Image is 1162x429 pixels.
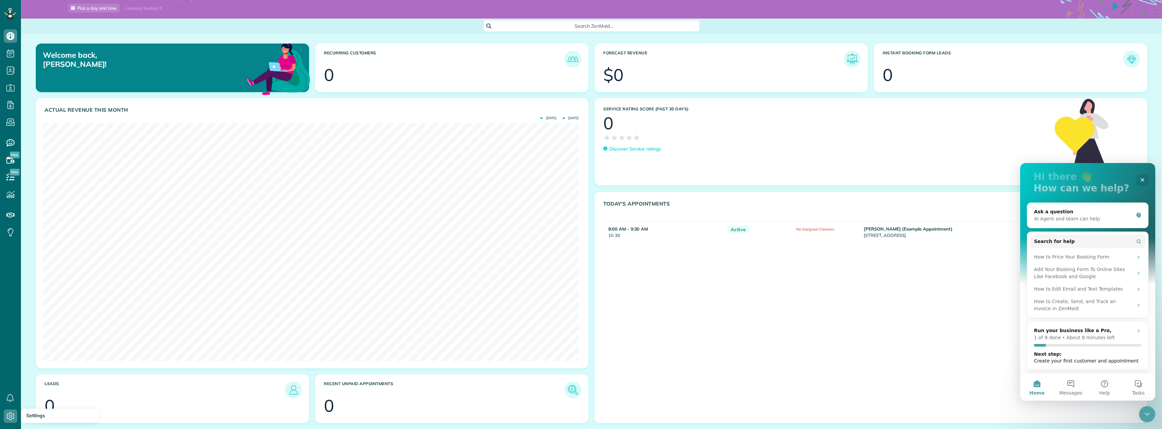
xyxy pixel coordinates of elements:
[603,221,724,242] td: 1h 30
[68,4,120,12] a: Pick a day and time
[324,51,564,68] h3: Recurring Customers
[45,397,55,414] div: 0
[611,132,618,143] span: ★
[1125,52,1138,66] img: icon_form_leads-04211a6a04a5b2264e4ee56bc0799ec3eb69b7e499cbb523a139df1d13a81ae0.png
[566,383,580,397] img: icon_unpaid_appointments-47b8ce3997adf2238b356f14209ab4cced10bd1f174958f3ca8f1d0dd7fffeee.png
[626,132,633,143] span: ★
[324,397,334,414] div: 0
[603,132,611,143] span: ★
[10,169,20,176] span: New
[563,116,579,120] span: [DATE]
[287,383,300,397] img: icon_leads-1bed01f49abd5b7fead27621c3d59655bb73ed531f8eeb49469d10e621d6b896.png
[45,381,285,398] h3: Leads
[603,115,613,132] div: 0
[324,66,334,83] div: 0
[566,52,580,66] img: icon_recurring_customers-cf858462ba22bcd05b5a5880d41d6543d210077de5bb9ebc9590e49fd87d84ed.png
[603,145,661,153] a: Discover Service ratings
[608,226,648,232] strong: 8:00 AM - 9:30 AM
[603,107,1046,111] h3: Service Rating score (past 30 days)
[21,409,99,423] a: Settings
[864,226,953,232] strong: [PERSON_NAME] (Example Appointment)
[121,4,166,12] div: I already booked it
[324,381,564,398] h3: Recent unpaid appointments
[1139,406,1155,422] iframe: Intercom live chat
[603,66,624,83] div: $0
[609,145,661,153] p: Discover Service ratings
[77,5,117,11] span: Pick a day and time
[727,225,750,234] span: Active
[618,132,626,143] span: ★
[603,51,844,68] h3: Forecast Revenue
[633,132,640,143] span: ★
[45,107,581,113] h3: Actual Revenue this month
[540,116,556,120] span: [DATE]
[883,51,1123,68] h3: Instant Booking Form Leads
[603,201,1121,216] h3: Today's Appointments
[26,412,45,419] span: Settings
[1020,163,1155,401] iframe: Intercom live chat
[796,227,834,232] span: No Assigned Cleaners
[10,152,20,158] span: New
[845,52,859,66] img: icon_forecast_revenue-8c13a41c7ed35a8dcfafea3cbb826a0462acb37728057bba2d056411b612bbbe.png
[43,51,224,69] p: Welcome back, [PERSON_NAME]!
[883,66,893,83] div: 0
[862,221,1106,242] td: [STREET_ADDRESS]
[246,36,311,101] img: dashboard_welcome-42a62b7d889689a78055ac9021e634bf52bae3f8056760290aed330b23ab8690.png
